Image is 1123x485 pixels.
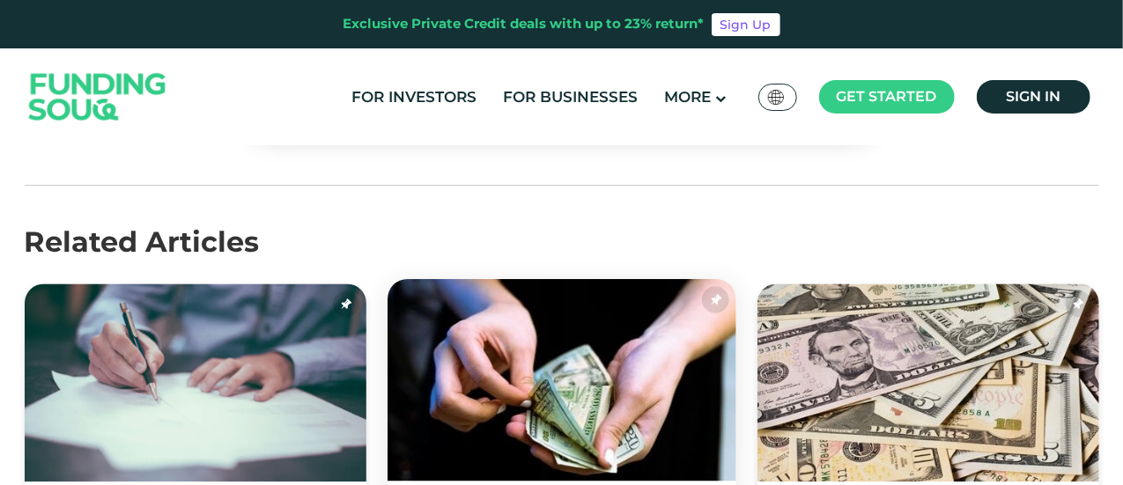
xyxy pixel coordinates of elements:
[344,14,705,34] div: Exclusive Private Credit deals with up to 23% return*
[388,280,736,482] img: blogImage
[757,284,1099,482] img: blogImage
[664,88,711,106] span: More
[25,284,366,482] img: blogImage
[499,83,642,112] a: For Businesses
[768,90,784,105] img: SA Flag
[347,83,481,112] a: For Investors
[837,88,937,105] span: Get started
[977,80,1090,114] a: Sign in
[1006,88,1060,105] span: Sign in
[712,13,780,36] a: Sign Up
[25,224,260,259] span: Related Articles
[11,53,184,142] img: Logo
